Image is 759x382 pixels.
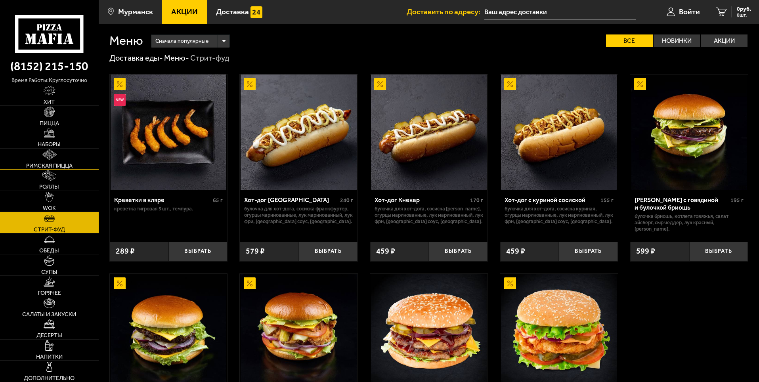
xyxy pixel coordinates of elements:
span: Горячее [38,290,61,296]
span: 240 г [340,197,353,204]
img: Акционный [504,277,516,289]
button: Выбрать [168,242,227,261]
img: Хот-дог Кнекер [371,74,487,190]
span: 599 ₽ [636,247,655,255]
span: 170 г [470,197,483,204]
span: Сначала популярные [155,34,208,49]
img: Креветки в кляре [111,74,226,190]
img: Акционный [504,78,516,90]
span: 195 г [730,197,744,204]
span: 0 руб. [737,6,751,12]
p: булочка для хот-дога, сосиска [PERSON_NAME], огурцы маринованные, лук маринованный, лук фри, [GEO... [375,206,484,225]
span: Супы [41,269,57,275]
img: Акционный [374,78,386,90]
img: Акционный [244,277,256,289]
span: 65 г [213,197,223,204]
span: Роллы [39,184,59,189]
a: Меню- [164,53,189,63]
span: 459 ₽ [376,247,395,255]
label: Новинки [654,34,700,47]
input: Ваш адрес доставки [484,5,636,19]
div: Хот-дог Кнекер [375,196,468,204]
img: Акционный [114,277,126,289]
img: 15daf4d41897b9f0e9f617042186c801.svg [250,6,262,18]
span: Пицца [40,120,59,126]
img: Хот-дог Франкфуртер [241,74,356,190]
label: Все [606,34,653,47]
div: Хот-дог [GEOGRAPHIC_DATA] [244,196,338,204]
span: Десерты [36,332,62,338]
img: Хот-дог с куриной сосиской [501,74,617,190]
span: 155 г [600,197,614,204]
button: Выбрать [689,242,748,261]
span: Мурманск [118,8,153,15]
span: 289 ₽ [116,247,135,255]
button: Выбрать [429,242,488,261]
a: АкционныйХот-дог Франкфуртер [240,74,358,190]
a: АкционныйХот-дог Кнекер [370,74,488,190]
p: булочка для хот-дога, сосиска Франкфуртер, огурцы маринованные, лук маринованный, лук фри, [GEOGR... [244,206,353,225]
div: Стрит-фуд [190,53,229,63]
button: Выбрать [299,242,358,261]
label: Акции [701,34,748,47]
img: Новинка [114,94,126,106]
h1: Меню [109,34,143,47]
span: Обеды [39,248,59,253]
div: [PERSON_NAME] с говядиной и булочкой бриошь [635,196,728,211]
a: Доставка еды- [109,53,163,63]
img: Акционный [634,78,646,90]
img: Бургер с говядиной и булочкой бриошь [631,74,747,190]
div: Хот-дог с куриной сосиской [505,196,598,204]
span: 459 ₽ [506,247,525,255]
button: Выбрать [559,242,618,261]
span: 579 ₽ [246,247,265,255]
span: Наборы [38,141,61,147]
span: Стрит-фуд [34,227,65,232]
span: Войти [679,8,700,15]
a: АкционныйХот-дог с куриной сосиской [500,74,618,190]
p: булочка Бриошь, котлета говяжья, салат айсберг, сыр Чеддер, лук красный, [PERSON_NAME]. [635,213,744,232]
span: Доставить по адресу: [407,8,484,15]
p: креветка тигровая 5 шт., темпура. [114,206,223,212]
span: Дополнительно [24,375,75,381]
a: АкционныйБургер с говядиной и булочкой бриошь [630,74,748,190]
span: Напитки [36,354,63,359]
span: Римская пицца [26,163,73,168]
span: Салаты и закуски [22,311,76,317]
a: АкционныйНовинкаКреветки в кляре [110,74,228,190]
span: Акции [171,8,198,15]
span: Доставка [216,8,249,15]
img: Акционный [114,78,126,90]
div: Креветки в кляре [114,196,211,204]
span: 0 шт. [737,13,751,17]
span: Хит [44,99,55,105]
span: WOK [43,205,56,211]
p: булочка для хот-дога, сосиска куриная, огурцы маринованные, лук маринованный, лук фри, [GEOGRAPHI... [505,206,614,225]
img: Акционный [244,78,256,90]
